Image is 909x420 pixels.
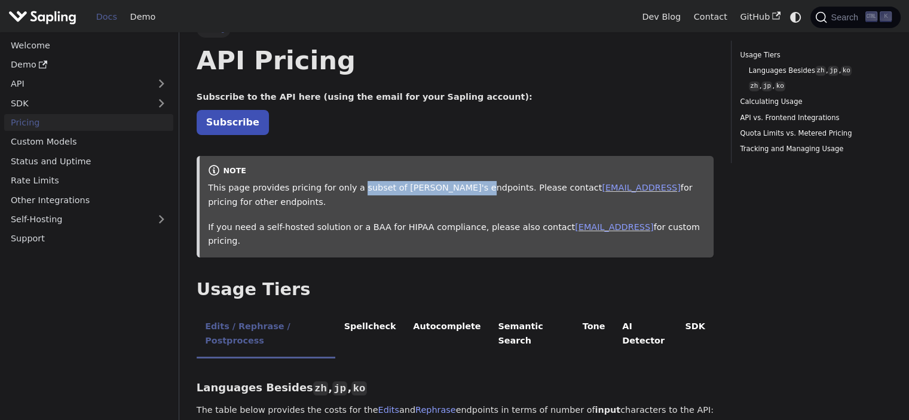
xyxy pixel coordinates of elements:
a: Self-Hosting [4,211,173,228]
a: Demo [4,56,173,73]
strong: input [595,405,620,415]
a: Sapling.ai [8,8,81,26]
div: note [208,164,705,179]
li: AI Detector [614,311,677,358]
a: Other Integrations [4,191,173,209]
code: zh [749,81,760,91]
li: Spellcheck [335,311,405,358]
a: Status and Uptime [4,152,173,170]
a: Docs [90,8,124,26]
a: Edits [378,405,399,415]
h1: API Pricing [197,44,714,76]
button: Expand sidebar category 'SDK' [149,94,173,112]
button: Switch between dark and light mode (currently system mode) [787,8,804,26]
a: Rephrase [415,405,456,415]
code: ko [775,81,785,91]
a: Usage Tiers [740,50,887,61]
code: zh [313,381,328,396]
code: zh [815,66,826,76]
a: Welcome [4,36,173,54]
a: Languages Besideszh,jp,ko [749,65,883,76]
a: Contact [687,8,734,26]
code: jp [828,66,838,76]
li: Autocomplete [405,311,489,358]
li: Edits / Rephrase / Postprocess [197,311,335,358]
a: GitHub [733,8,786,26]
p: This page provides pricing for only a subset of [PERSON_NAME]'s endpoints. Please contact for pri... [208,181,705,210]
a: Rate Limits [4,172,173,189]
code: jp [761,81,772,91]
code: ko [841,66,852,76]
a: API [4,75,149,93]
li: Tone [574,311,614,358]
h2: Usage Tiers [197,279,714,301]
a: zh,jp,ko [749,81,883,92]
kbd: K [880,11,892,22]
li: SDK [677,311,714,358]
span: Search [827,13,865,22]
a: [EMAIL_ADDRESS] [602,183,680,192]
p: The table below provides the costs for the and endpoints in terms of number of characters to the ... [197,403,714,418]
a: API vs. Frontend Integrations [740,112,887,124]
strong: Subscribe to the API here (using the email for your Sapling account): [197,92,532,102]
li: Semantic Search [489,311,574,358]
a: Quota Limits vs. Metered Pricing [740,128,887,139]
code: jp [332,381,347,396]
code: ko [351,381,366,396]
a: Custom Models [4,133,173,151]
button: Expand sidebar category 'API' [149,75,173,93]
a: [EMAIL_ADDRESS] [575,222,653,232]
h3: Languages Besides , , [197,381,714,395]
img: Sapling.ai [8,8,76,26]
a: Calculating Usage [740,96,887,108]
a: Dev Blog [635,8,687,26]
a: Tracking and Managing Usage [740,143,887,155]
a: Demo [124,8,162,26]
a: SDK [4,94,149,112]
p: If you need a self-hosted solution or a BAA for HIPAA compliance, please also contact for custom ... [208,220,705,249]
a: Subscribe [197,110,269,134]
a: Support [4,230,173,247]
a: Pricing [4,114,173,131]
button: Search (Ctrl+K) [810,7,900,28]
